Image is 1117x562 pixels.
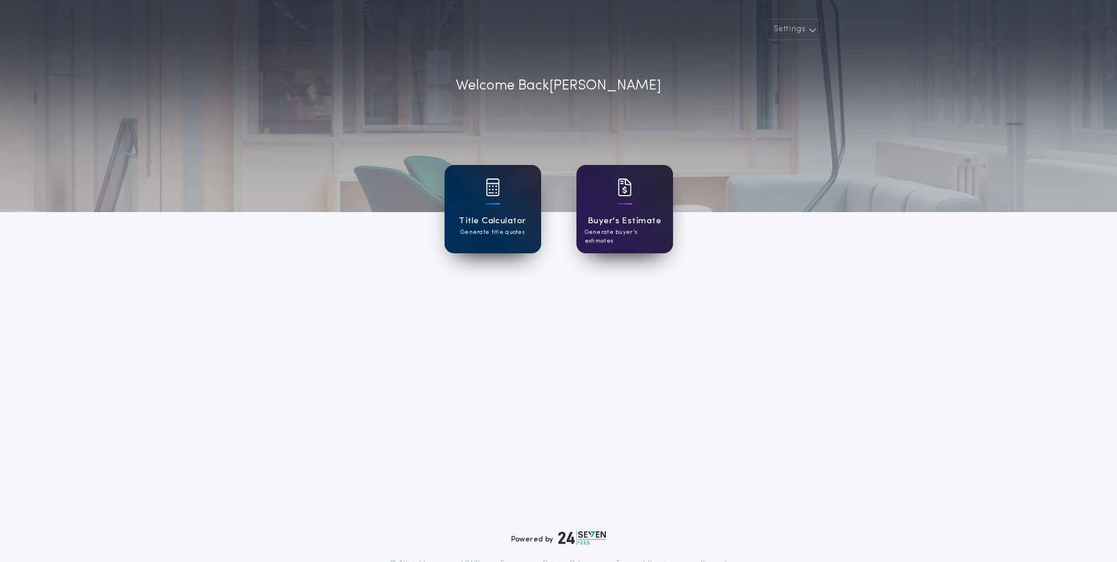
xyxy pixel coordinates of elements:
[585,228,665,246] p: Generate buyer's estimates
[459,214,526,228] h1: Title Calculator
[456,75,661,97] p: Welcome Back [PERSON_NAME]
[460,228,525,237] p: Generate title quotes
[486,178,500,196] img: card icon
[766,19,821,40] button: Settings
[511,531,606,545] div: Powered by
[588,214,661,228] h1: Buyer's Estimate
[576,165,673,253] a: card iconBuyer's EstimateGenerate buyer's estimates
[558,531,606,545] img: logo
[618,178,632,196] img: card icon
[445,165,541,253] a: card iconTitle CalculatorGenerate title quotes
